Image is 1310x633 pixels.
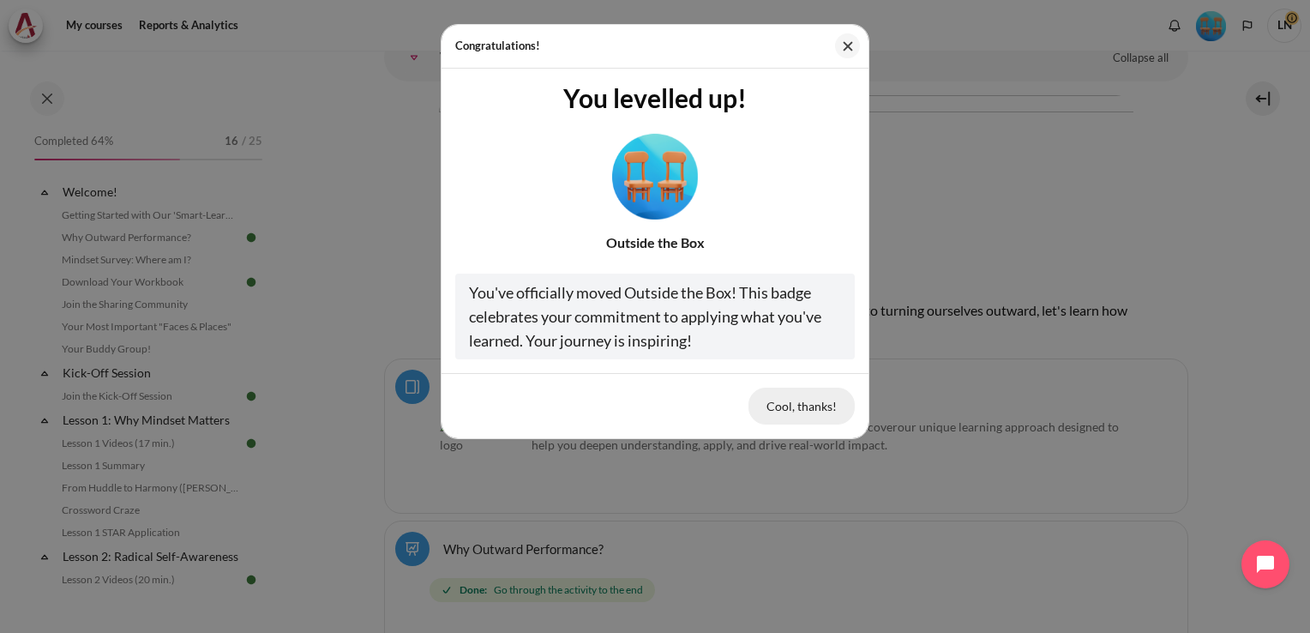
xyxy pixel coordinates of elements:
[455,274,855,359] div: You've officially moved Outside the Box! This badge celebrates your commitment to applying what y...
[612,127,698,220] div: Level #4
[455,232,855,253] div: Outside the Box
[455,38,540,55] h5: Congratulations!
[612,133,698,219] img: Level #4
[748,388,855,424] button: Cool, thanks!
[835,33,860,58] button: Close
[455,82,855,113] h3: You levelled up!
